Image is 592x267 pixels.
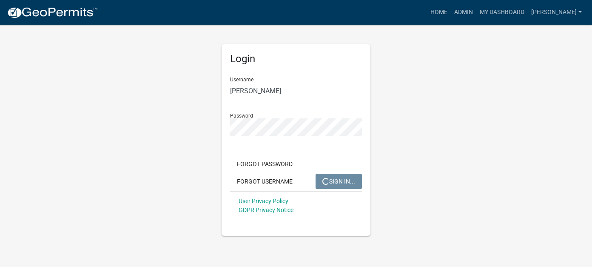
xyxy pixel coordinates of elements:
[230,53,362,65] h5: Login
[230,156,299,172] button: Forgot Password
[239,198,288,204] a: User Privacy Policy
[239,207,293,213] a: GDPR Privacy Notice
[528,4,585,20] a: [PERSON_NAME]
[427,4,451,20] a: Home
[322,178,355,184] span: SIGN IN...
[451,4,476,20] a: Admin
[230,174,299,189] button: Forgot Username
[316,174,362,189] button: SIGN IN...
[476,4,528,20] a: My Dashboard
